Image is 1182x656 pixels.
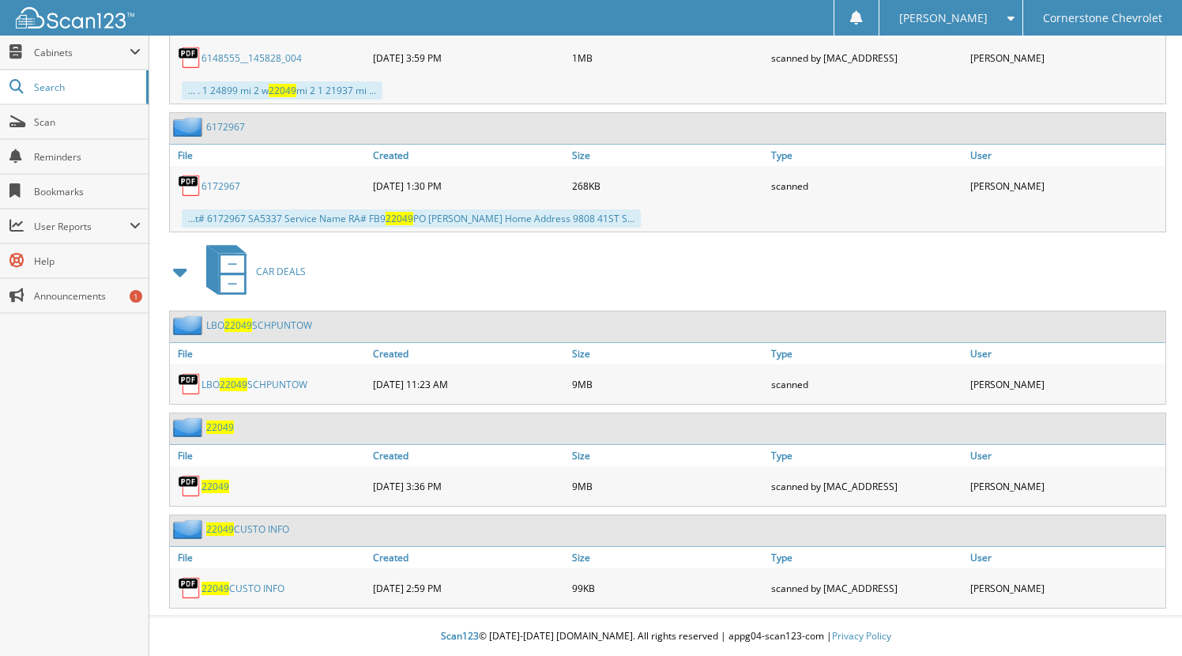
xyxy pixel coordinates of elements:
div: 9MB [568,470,767,502]
a: File [170,145,369,166]
div: [DATE] 3:59 PM [369,42,568,74]
img: folder2.png [173,417,206,437]
div: scanned by [MAC_ADDRESS] [767,572,966,604]
div: [DATE] 3:36 PM [369,470,568,502]
span: Bookmarks [34,185,141,198]
div: [PERSON_NAME] [966,572,1165,604]
div: [DATE] 2:59 PM [369,572,568,604]
a: 6148555__145828_004 [201,51,302,65]
div: [PERSON_NAME] [966,42,1165,74]
a: Type [767,547,966,568]
a: User [966,547,1165,568]
div: ...t# 6172967 SA5337 Service Name RA# FB9 PO [PERSON_NAME] Home Address 9808 41ST S... [182,209,641,228]
img: PDF.png [178,474,201,498]
div: [PERSON_NAME] [966,368,1165,400]
div: [PERSON_NAME] [966,470,1165,502]
div: scanned by [MAC_ADDRESS] [767,470,966,502]
a: Created [369,445,568,466]
a: 22049CUSTO INFO [206,522,289,536]
a: Type [767,343,966,364]
a: 22049 [201,480,229,493]
span: 22049 [269,84,296,97]
img: PDF.png [178,576,201,600]
a: LBO22049SCHPUNTOW [206,319,312,332]
a: Size [568,445,767,466]
a: LBO22049SCHPUNTOW [201,378,307,391]
span: Help [34,254,141,268]
a: File [170,343,369,364]
span: User Reports [34,220,130,233]
img: folder2.png [173,315,206,335]
img: scan123-logo-white.svg [16,7,134,28]
a: User [966,445,1165,466]
div: 9MB [568,368,767,400]
span: Announcements [34,289,141,303]
a: Type [767,145,966,166]
a: Type [767,445,966,466]
span: Cornerstone Chevrolet [1043,13,1162,23]
img: PDF.png [178,372,201,396]
div: 268KB [568,170,767,202]
a: CAR DEALS [197,240,306,303]
a: Size [568,343,767,364]
img: PDF.png [178,174,201,198]
a: 6172967 [206,120,245,134]
img: folder2.png [173,117,206,137]
div: 99KB [568,572,767,604]
span: 22049 [220,378,247,391]
div: scanned [767,368,966,400]
span: 22049 [206,522,234,536]
div: 1MB [568,42,767,74]
div: scanned [767,170,966,202]
span: CAR DEALS [256,265,306,278]
iframe: Chat Widget [1103,580,1182,656]
span: Scan [34,115,141,129]
span: Search [34,81,138,94]
a: Created [369,343,568,364]
div: 1 [130,290,142,303]
div: © [DATE]-[DATE] [DOMAIN_NAME]. All rights reserved | appg04-scan123-com | [149,617,1182,656]
a: File [170,547,369,568]
a: Size [568,547,767,568]
a: File [170,445,369,466]
a: 6172967 [201,179,240,193]
span: [PERSON_NAME] [899,13,988,23]
span: 22049 [224,319,252,332]
a: 22049CUSTO INFO [201,582,284,595]
span: Reminders [34,150,141,164]
span: 22049 [386,212,413,225]
div: [DATE] 11:23 AM [369,368,568,400]
a: Created [369,547,568,568]
img: PDF.png [178,46,201,70]
a: User [966,145,1165,166]
img: folder2.png [173,519,206,539]
a: Privacy Policy [832,629,891,643]
a: Created [369,145,568,166]
a: User [966,343,1165,364]
div: scanned by [MAC_ADDRESS] [767,42,966,74]
span: Scan123 [441,629,479,643]
div: [PERSON_NAME] [966,170,1165,202]
span: 22049 [201,582,229,595]
div: ... . 1 24899 mi 2 w mi 2 1 21937 mi ... [182,81,382,100]
a: Size [568,145,767,166]
div: [DATE] 1:30 PM [369,170,568,202]
a: 22049 [206,420,234,434]
span: Cabinets [34,46,130,59]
